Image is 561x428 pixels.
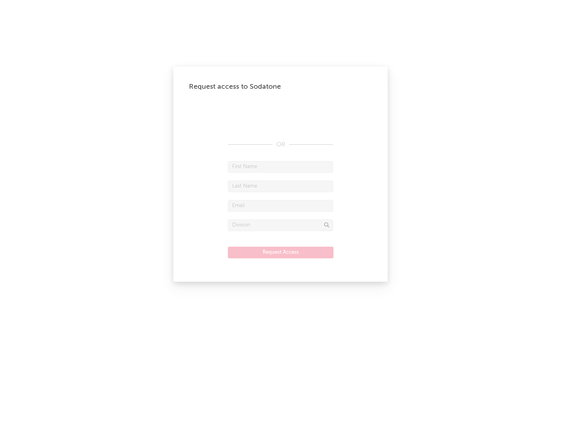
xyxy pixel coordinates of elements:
div: OR [228,140,333,149]
input: First Name [228,161,333,173]
div: Request access to Sodatone [189,82,372,91]
button: Request Access [228,247,333,258]
input: Division [228,219,333,231]
input: Email [228,200,333,212]
input: Last Name [228,181,333,192]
